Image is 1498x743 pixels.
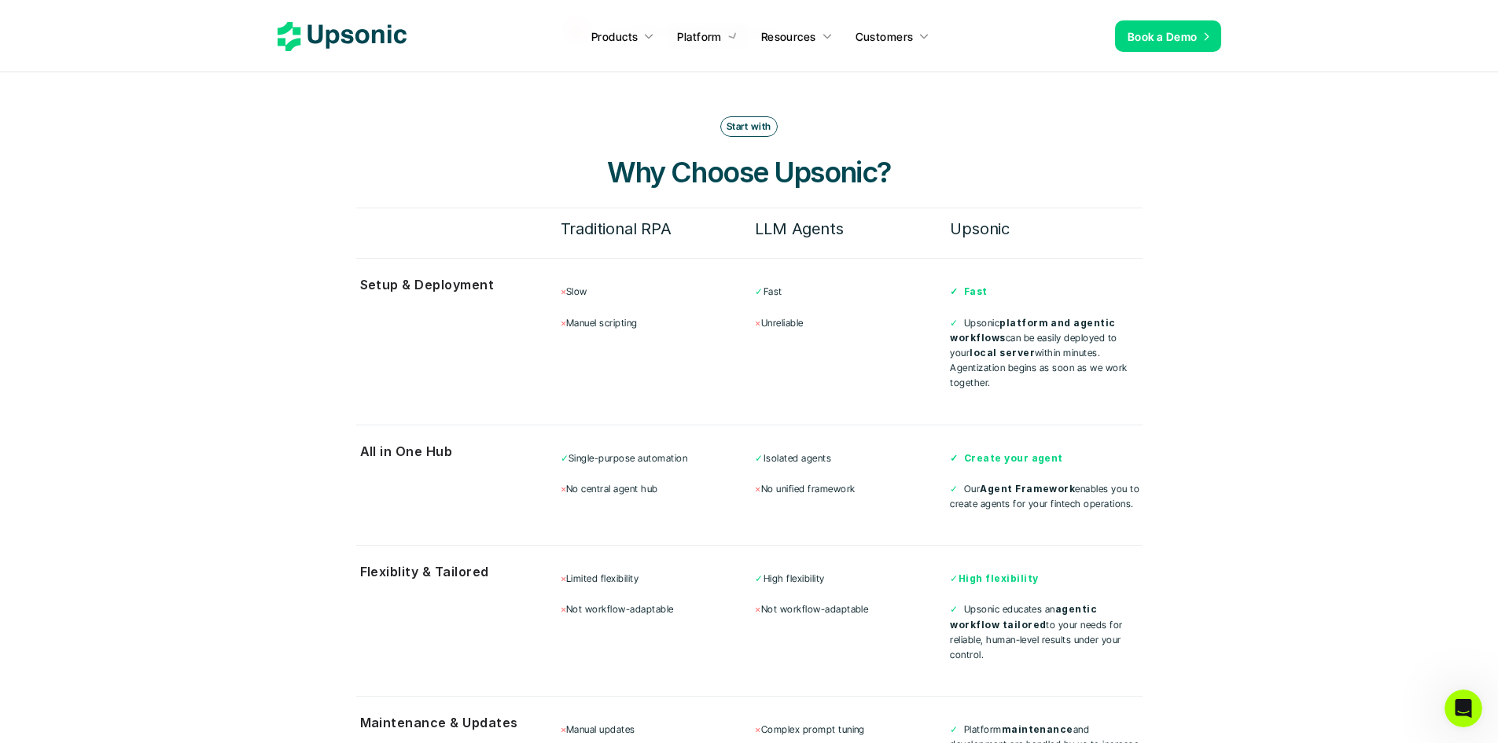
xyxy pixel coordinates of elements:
p: Upsonic can be easily deployed to your within minutes. Agentization begins as soon as we work tog... [950,315,1142,391]
h6: Traditional RPA [561,215,753,242]
p: High flexibility [755,571,947,586]
h6: LLM Agents [755,215,947,242]
span: × [755,723,760,735]
strong: maintenance [1002,723,1073,735]
span: ✓ [950,483,958,495]
span: × [755,603,760,615]
p: Resources [761,28,816,45]
p: Isolated agents [755,451,947,465]
span: × [755,483,760,495]
p: Upsonic educates an to your needs for reliable, human-level results under your control. [950,601,1142,662]
strong: Agent Framework [980,483,1075,495]
span: ✓ [755,452,763,464]
span: × [561,285,566,297]
span: × [561,723,566,735]
span: ✓ [755,285,763,297]
p: Slow [561,284,753,299]
p: Setup & Deployment [360,274,545,296]
span: ✓ [950,603,958,615]
strong: agentic workflow [950,603,1099,630]
span: Book a Demo [1128,30,1198,43]
p: Our enables you to create agents for your fintech operations. [950,481,1142,511]
p: Platform [677,28,721,45]
p: Maintenance & Updates [360,712,545,734]
span: × [755,317,760,329]
p: Unreliable [755,315,947,330]
iframe: Intercom live chat [1445,690,1482,727]
h6: Upsonic [950,215,1142,242]
p: ✓ [950,571,1142,586]
strong: platform and agentic workflows [950,317,1118,344]
span: ✓ [950,723,958,735]
p: Start with [727,121,771,132]
strong: ✓ Create your agent [950,452,1063,464]
p: Complex prompt tuning [755,722,947,737]
span: × [561,483,566,495]
p: Flexiblity & Tailored [360,561,545,583]
p: No unified framework [755,481,947,496]
span: × [561,603,566,615]
span: ✓ [755,572,763,584]
strong: High flexibility [959,572,1039,584]
p: Manuel scripting [561,315,753,330]
span: ✓ [561,452,569,464]
p: No central agent hub [561,481,753,496]
p: Fast [755,284,947,299]
p: Not workflow-adaptable [561,601,753,616]
strong: tailored [1003,619,1047,631]
p: All in One Hub [360,440,545,463]
p: Customers [856,28,914,45]
p: Single-purpose automation [561,451,753,465]
span: ✓ [950,317,958,329]
p: Manual updates [561,722,753,737]
strong: local server [970,347,1035,359]
h3: Why Choose Upsonic? [513,153,985,192]
a: Products [582,22,664,50]
span: × [561,572,566,584]
strong: ✓ Fast [950,285,987,297]
p: Products [591,28,638,45]
p: Limited flexibility [561,571,753,586]
p: Not workflow-adaptable [755,601,947,616]
span: × [561,317,566,329]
